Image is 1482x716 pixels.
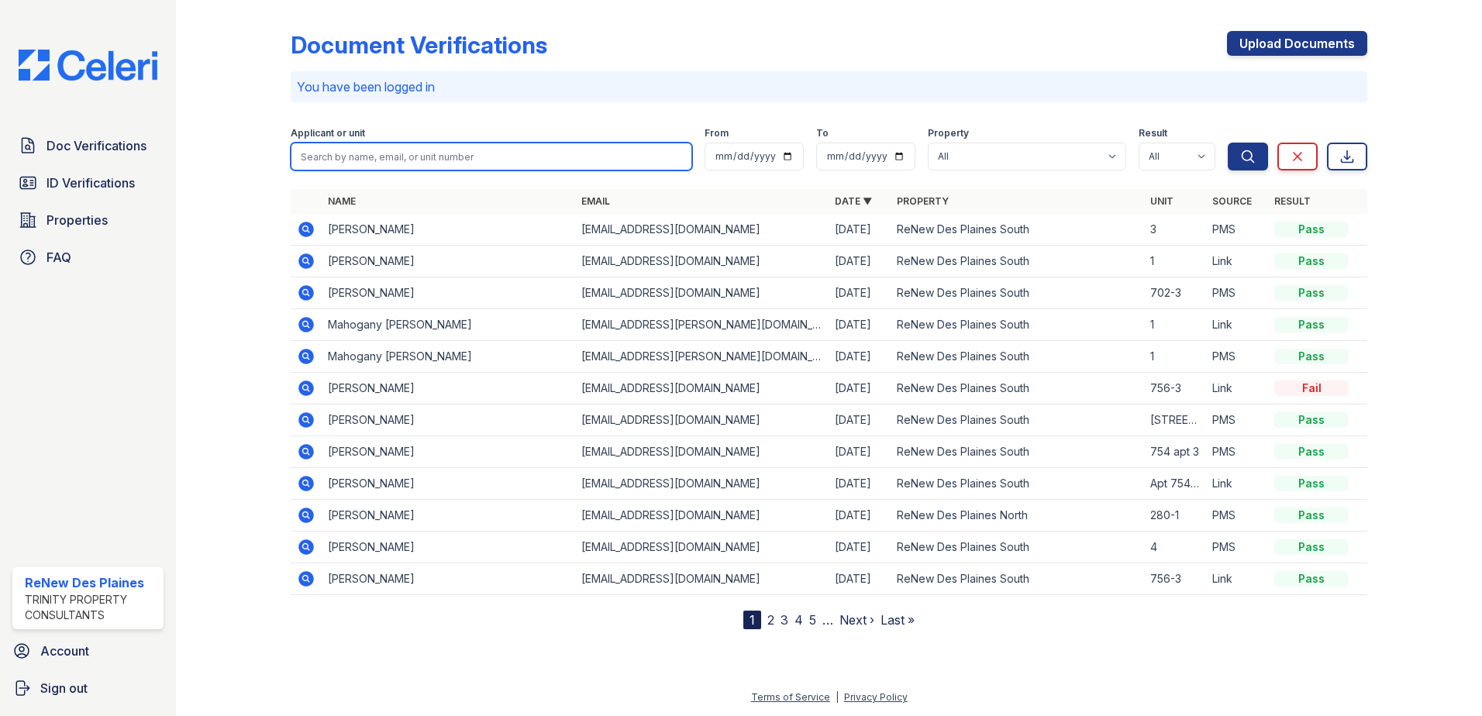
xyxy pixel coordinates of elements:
[1274,349,1349,364] div: Pass
[781,612,788,628] a: 3
[897,195,949,207] a: Property
[291,127,365,139] label: Applicant or unit
[1144,214,1206,246] td: 3
[1144,563,1206,595] td: 756-3
[575,500,829,532] td: [EMAIL_ADDRESS][DOMAIN_NAME]
[743,611,761,629] div: 1
[794,612,803,628] a: 4
[829,214,891,246] td: [DATE]
[25,573,157,592] div: ReNew Des Plaines
[1274,222,1349,237] div: Pass
[1206,309,1268,341] td: Link
[1144,404,1206,436] td: [STREET_ADDRESS]
[47,248,71,267] span: FAQ
[1144,246,1206,277] td: 1
[322,309,575,341] td: Mahogany [PERSON_NAME]
[1206,214,1268,246] td: PMS
[575,341,829,373] td: [EMAIL_ADDRESS][PERSON_NAME][DOMAIN_NAME]
[1144,468,1206,500] td: Apt 754 unit 3
[322,341,575,373] td: Mahogany [PERSON_NAME]
[322,373,575,404] td: [PERSON_NAME]
[829,246,891,277] td: [DATE]
[322,532,575,563] td: [PERSON_NAME]
[844,691,908,703] a: Privacy Policy
[575,404,829,436] td: [EMAIL_ADDRESS][DOMAIN_NAME]
[1144,309,1206,341] td: 1
[1139,127,1167,139] label: Result
[575,468,829,500] td: [EMAIL_ADDRESS][DOMAIN_NAME]
[1144,532,1206,563] td: 4
[297,77,1361,96] p: You have been logged in
[751,691,830,703] a: Terms of Service
[829,563,891,595] td: [DATE]
[1206,532,1268,563] td: PMS
[829,277,891,309] td: [DATE]
[1144,341,1206,373] td: 1
[575,373,829,404] td: [EMAIL_ADDRESS][DOMAIN_NAME]
[928,127,969,139] label: Property
[1206,246,1268,277] td: Link
[829,436,891,468] td: [DATE]
[575,563,829,595] td: [EMAIL_ADDRESS][DOMAIN_NAME]
[1144,277,1206,309] td: 702-3
[1274,285,1349,301] div: Pass
[12,205,164,236] a: Properties
[1212,195,1252,207] a: Source
[891,341,1144,373] td: ReNew Des Plaines South
[322,500,575,532] td: [PERSON_NAME]
[322,563,575,595] td: [PERSON_NAME]
[1274,476,1349,491] div: Pass
[1206,436,1268,468] td: PMS
[1206,404,1268,436] td: PMS
[1274,253,1349,269] div: Pass
[6,50,170,81] img: CE_Logo_Blue-a8612792a0a2168367f1c8372b55b34899dd931a85d93a1a3d3e32e68fde9ad4.png
[891,436,1144,468] td: ReNew Des Plaines South
[1274,317,1349,332] div: Pass
[891,373,1144,404] td: ReNew Des Plaines South
[1274,508,1349,523] div: Pass
[575,436,829,468] td: [EMAIL_ADDRESS][DOMAIN_NAME]
[829,309,891,341] td: [DATE]
[1206,468,1268,500] td: Link
[835,195,872,207] a: Date ▼
[1144,500,1206,532] td: 280-1
[809,612,816,628] a: 5
[40,679,88,697] span: Sign out
[816,127,829,139] label: To
[322,277,575,309] td: [PERSON_NAME]
[1144,436,1206,468] td: 754 apt 3
[1227,31,1367,56] a: Upload Documents
[829,404,891,436] td: [DATE]
[47,174,135,192] span: ID Verifications
[12,167,164,198] a: ID Verifications
[6,635,170,666] a: Account
[836,691,839,703] div: |
[1274,380,1349,396] div: Fail
[47,136,146,155] span: Doc Verifications
[575,532,829,563] td: [EMAIL_ADDRESS][DOMAIN_NAME]
[1274,539,1349,555] div: Pass
[322,436,575,468] td: [PERSON_NAME]
[829,532,891,563] td: [DATE]
[328,195,356,207] a: Name
[1274,444,1349,460] div: Pass
[891,500,1144,532] td: ReNew Des Plaines North
[40,642,89,660] span: Account
[25,592,157,623] div: Trinity Property Consultants
[829,468,891,500] td: [DATE]
[575,309,829,341] td: [EMAIL_ADDRESS][PERSON_NAME][DOMAIN_NAME]
[1206,277,1268,309] td: PMS
[1274,412,1349,428] div: Pass
[575,277,829,309] td: [EMAIL_ADDRESS][DOMAIN_NAME]
[1206,373,1268,404] td: Link
[1274,571,1349,587] div: Pass
[829,341,891,373] td: [DATE]
[705,127,729,139] label: From
[822,611,833,629] span: …
[322,246,575,277] td: [PERSON_NAME]
[581,195,610,207] a: Email
[6,673,170,704] a: Sign out
[322,404,575,436] td: [PERSON_NAME]
[891,468,1144,500] td: ReNew Des Plaines South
